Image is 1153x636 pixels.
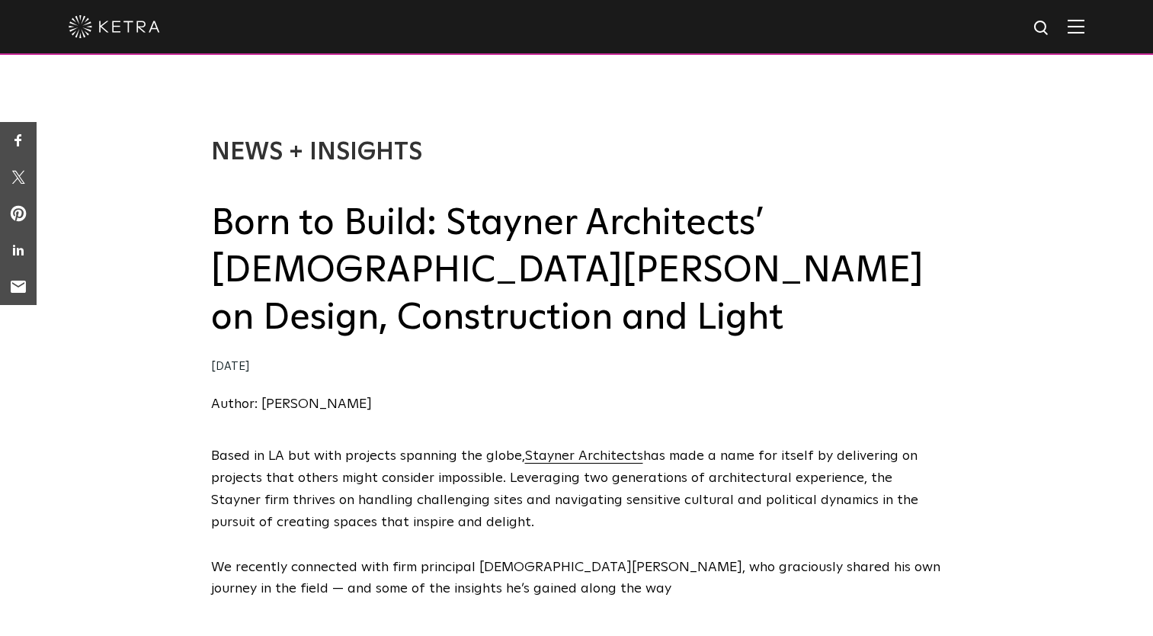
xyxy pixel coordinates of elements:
a: News + Insights [211,140,422,165]
a: Stayner Architects [525,449,643,463]
p: Based in LA but with projects spanning the globe, has made a name for itself by delivering on pro... [211,445,943,533]
img: Hamburger%20Nav.svg [1068,19,1084,34]
div: [DATE] [211,356,943,378]
a: Author: [PERSON_NAME] [211,397,372,411]
img: ketra-logo-2019-white [69,15,160,38]
p: We recently connected with firm principal [DEMOGRAPHIC_DATA][PERSON_NAME], who graciously shared ... [211,557,943,601]
img: search icon [1033,19,1052,38]
h2: Born to Build: Stayner Architects’ [DEMOGRAPHIC_DATA][PERSON_NAME] on Design, Construction and Light [211,200,943,342]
